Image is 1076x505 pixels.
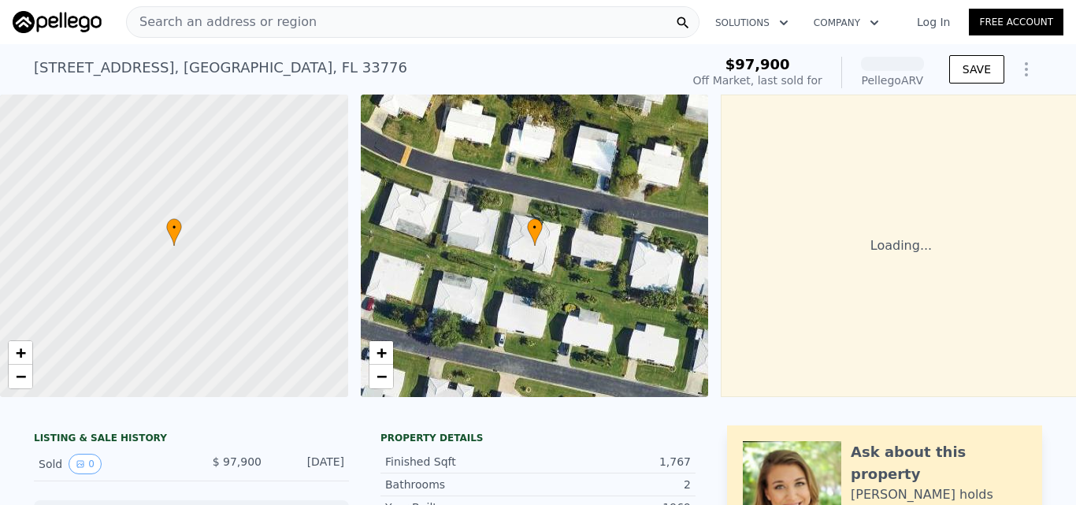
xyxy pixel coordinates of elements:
a: Free Account [969,9,1063,35]
div: Sold [39,454,179,474]
span: Search an address or region [127,13,317,32]
div: • [166,218,182,246]
span: $ 97,900 [213,455,262,468]
div: [DATE] [274,454,344,474]
button: Solutions [703,9,801,37]
div: Off Market, last sold for [693,72,822,88]
span: + [16,343,26,362]
a: Zoom out [369,365,393,388]
button: Company [801,9,892,37]
div: Ask about this property [851,441,1026,485]
div: LISTING & SALE HISTORY [34,432,349,447]
div: • [527,218,543,246]
div: 2 [538,477,691,492]
a: Zoom out [9,365,32,388]
span: • [527,221,543,235]
div: Bathrooms [385,477,538,492]
a: Zoom in [369,341,393,365]
a: Zoom in [9,341,32,365]
div: 1,767 [538,454,691,470]
a: Log In [898,14,969,30]
button: View historical data [69,454,102,474]
img: Pellego [13,11,102,33]
div: [STREET_ADDRESS] , [GEOGRAPHIC_DATA] , FL 33776 [34,57,407,79]
div: Finished Sqft [385,454,538,470]
span: − [16,366,26,386]
span: − [376,366,386,386]
span: + [376,343,386,362]
button: SAVE [949,55,1004,84]
span: $97,900 [725,56,790,72]
span: • [166,221,182,235]
div: Property details [380,432,696,444]
div: Pellego ARV [861,72,924,88]
button: Show Options [1011,54,1042,85]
